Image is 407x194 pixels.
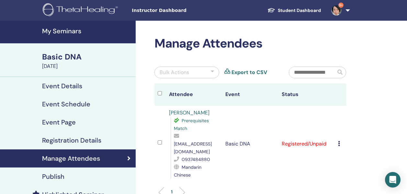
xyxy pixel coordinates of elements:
[338,3,344,8] span: 9+
[42,62,132,70] div: [DATE]
[42,136,101,144] h4: Registration Details
[160,69,189,76] div: Bulk Actions
[174,118,209,131] span: Prerequisites Match
[262,5,326,16] a: Student Dashboard
[278,83,335,106] th: Status
[42,51,132,62] div: Basic DNA
[169,109,209,116] a: [PERSON_NAME]
[42,82,82,90] h4: Event Details
[42,173,64,180] h4: Publish
[42,118,76,126] h4: Event Page
[42,155,100,162] h4: Manage Attendees
[132,7,229,14] span: Instructor Dashboard
[232,69,267,76] a: Export to CSV
[166,83,222,106] th: Attendee
[222,83,278,106] th: Event
[42,100,90,108] h4: Event Schedule
[43,3,120,18] img: logo.png
[154,36,346,51] h2: Manage Attendees
[267,7,275,13] img: graduation-cap-white.svg
[174,164,201,178] span: Mandarin Chinese
[331,5,342,16] img: default.jpg
[182,156,210,162] span: 0937484880
[174,141,212,155] span: [EMAIL_ADDRESS][DOMAIN_NAME]
[222,106,278,182] td: Basic DNA
[42,27,132,35] h4: My Seminars
[385,172,401,188] div: Open Intercom Messenger
[38,51,136,70] a: Basic DNA[DATE]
